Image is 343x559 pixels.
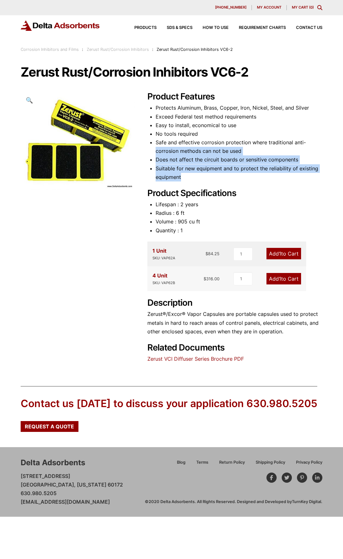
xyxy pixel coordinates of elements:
[21,499,110,505] a: [EMAIL_ADDRESS][DOMAIN_NAME]
[157,47,233,52] span: Zerust Rust/Corrosion Inhibitors VC6-2
[204,276,206,281] span: $
[167,26,192,30] span: SDS & SPECS
[152,255,175,261] div: SKU: VAP62A
[205,251,208,256] span: $
[296,26,322,30] span: Contact Us
[156,138,322,155] li: Safe and effective corrosion protection where traditional anti-corrosion methods can not be used
[192,26,229,30] a: How to Use
[292,499,321,504] a: TurnKey Digital
[296,460,322,465] span: Privacy Policy
[196,460,208,465] span: Terms
[152,247,175,261] div: 1 Unit
[152,47,153,52] span: :
[156,121,322,130] li: Easy to install, economical to use
[147,310,322,336] p: Zerust®/Excor® Vapor Capsules are portable capsules used to protect metals in hard to reach areas...
[147,92,322,102] h2: Product Features
[252,5,287,10] a: My account
[156,217,322,226] li: Volume : 905 cu ft
[147,356,244,362] a: Zerust VCI Diffuser Series Brochure PDF
[157,26,192,30] a: SDS & SPECS
[124,26,157,30] a: Products
[257,6,281,9] span: My account
[215,6,246,9] span: [PHONE_NUMBER]
[156,104,322,112] li: Protects Aluminum, Brass, Copper, Iron, Nickel, Steel, and Silver
[21,472,123,507] p: [STREET_ADDRESS] [GEOGRAPHIC_DATA], [US_STATE] 60172 630.980.5205
[239,26,286,30] span: Requirement Charts
[156,130,322,138] li: No tools required
[152,271,175,286] div: 4 Unit
[310,5,313,10] span: 0
[21,20,100,31] img: Delta Adsorbents
[134,26,157,30] span: Products
[171,459,191,470] a: Blog
[256,460,285,465] span: Shipping Policy
[291,459,322,470] a: Privacy Policy
[21,92,38,109] a: View full-screen image gallery
[21,457,85,468] div: Delta Adsorbents
[292,5,314,10] a: My Cart (0)
[214,459,250,470] a: Return Policy
[266,273,301,284] a: Add1to Cart
[266,248,301,259] a: Add1to Cart
[145,499,322,505] div: ©2020 Delta Adsorbents. All Rights Reserved. Designed and Developed by .
[203,26,229,30] span: How to Use
[317,5,322,10] div: Toggle Modal Content
[21,397,317,411] div: Contact us [DATE] to discuss your application 630.980.5205
[156,112,322,121] li: Exceed Federal test method requirements
[210,5,252,10] a: [PHONE_NUMBER]
[156,209,322,217] li: Radius : 6 ft
[219,460,245,465] span: Return Policy
[250,459,291,470] a: Shipping Policy
[26,97,33,104] span: 🔍
[156,226,322,235] li: Quantity : 1
[204,276,219,281] bdi: 316.00
[286,26,322,30] a: Contact Us
[147,188,322,199] h2: Product Specifications
[279,276,281,282] span: 1
[152,280,175,286] div: SKU: VAP62B
[156,164,322,181] li: Suitable for new equipment and to protect the reliability of existing equipment
[177,460,185,465] span: Blog
[21,65,322,79] h1: Zerust Rust/Corrosion Inhibitors VC6-2
[82,47,83,52] span: :
[21,47,79,52] a: Corrosion Inhibitors and Films
[147,298,322,308] h2: Description
[205,251,219,256] bdi: 84.25
[156,155,322,164] li: Does not affect the circuit boards or sensitive components
[191,459,214,470] a: Terms
[229,26,286,30] a: Requirement Charts
[21,421,78,432] a: Request a Quote
[156,200,322,209] li: Lifespan : 2 years
[279,250,281,257] span: 1
[25,424,74,429] span: Request a Quote
[87,47,149,52] a: Zerust Rust/Corrosion Inhibitors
